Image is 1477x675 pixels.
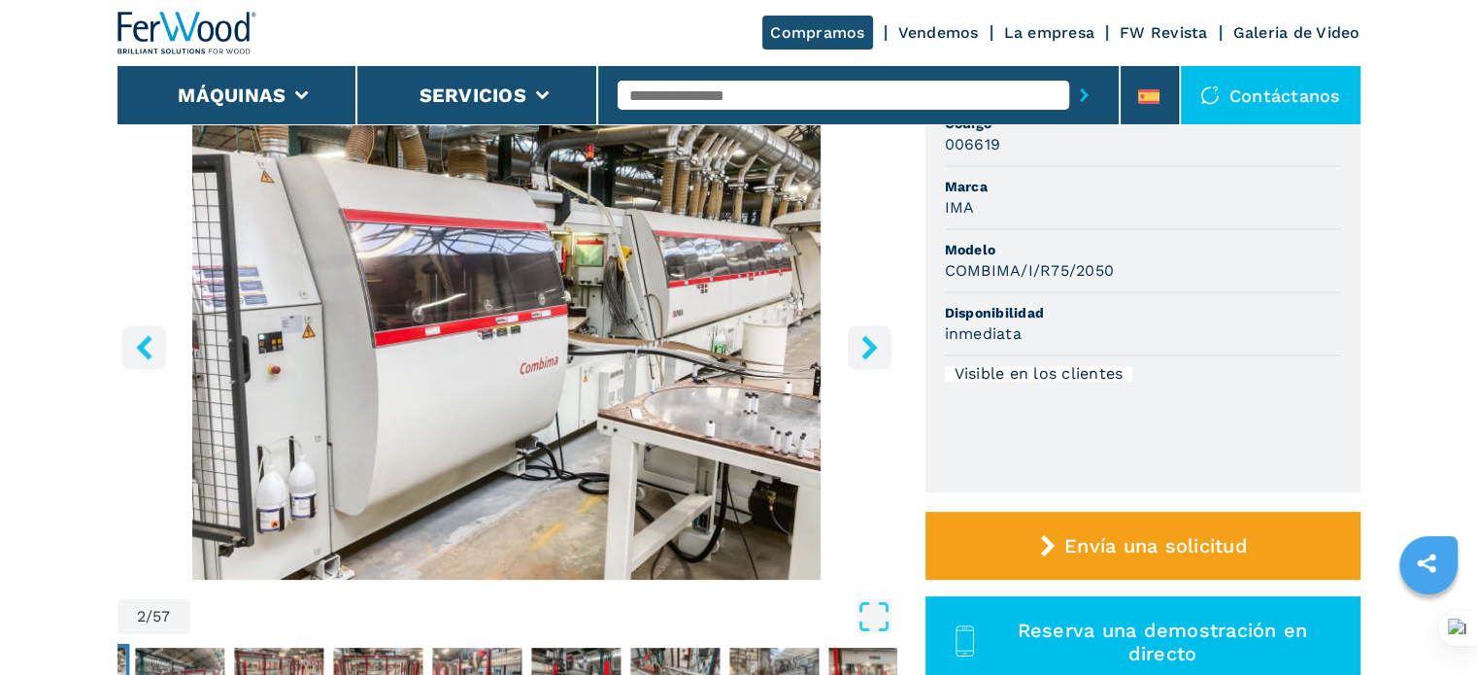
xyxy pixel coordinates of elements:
span: Modelo [945,240,1341,259]
a: Galeria de Video [1233,23,1360,42]
a: FW Revista [1120,23,1208,42]
a: La empresa [1004,23,1095,42]
iframe: Chat [1394,588,1462,660]
img: Ferwood [117,12,257,54]
span: 57 [152,609,171,624]
span: Envía una solicitud [1064,534,1248,557]
button: Servicios [420,84,526,107]
div: Go to Slide 2 [117,109,896,580]
h3: COMBIMA/I/R75/2050 [945,259,1115,282]
a: Compramos [762,16,872,50]
span: Reserva una demostración en directo [987,619,1337,665]
button: Máquinas [178,84,285,107]
h3: 006619 [945,133,1001,155]
a: sharethis [1402,539,1451,588]
div: Contáctanos [1181,66,1360,124]
span: Marca [945,177,1341,196]
button: submit-button [1069,73,1099,118]
img: Línea De Escuadrado Y Canteado IMA COMBIMA/I/R75/2050 [117,109,896,580]
a: Vendemos [898,23,979,42]
button: left-button [122,325,166,369]
span: / [146,609,152,624]
button: right-button [848,325,891,369]
div: Visible en los clientes [945,366,1133,382]
img: Contáctanos [1200,85,1220,105]
h3: inmediata [945,322,1022,345]
h3: IMA [945,196,975,219]
button: Open Fullscreen [195,599,891,634]
span: 2 [137,609,146,624]
button: Envía una solicitud [925,512,1360,580]
span: Disponibilidad [945,303,1341,322]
